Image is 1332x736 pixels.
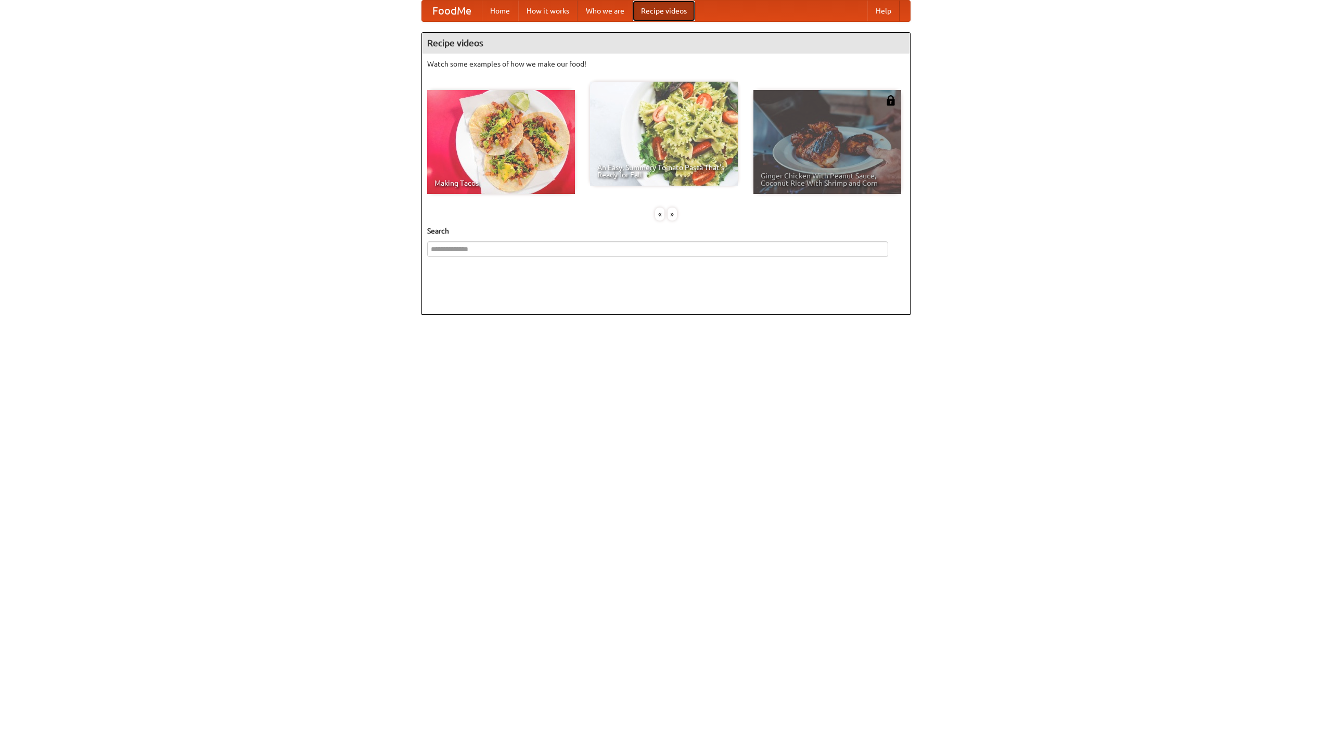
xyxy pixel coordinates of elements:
h4: Recipe videos [422,33,910,54]
img: 483408.png [886,95,896,106]
a: Recipe videos [633,1,695,21]
a: How it works [518,1,578,21]
a: Help [867,1,900,21]
a: Home [482,1,518,21]
a: FoodMe [422,1,482,21]
a: An Easy, Summery Tomato Pasta That's Ready for Fall [590,82,738,186]
a: Who we are [578,1,633,21]
a: Making Tacos [427,90,575,194]
div: » [668,208,677,221]
h5: Search [427,226,905,236]
span: Making Tacos [434,179,568,187]
span: An Easy, Summery Tomato Pasta That's Ready for Fall [597,164,731,178]
div: « [655,208,664,221]
p: Watch some examples of how we make our food! [427,59,905,69]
